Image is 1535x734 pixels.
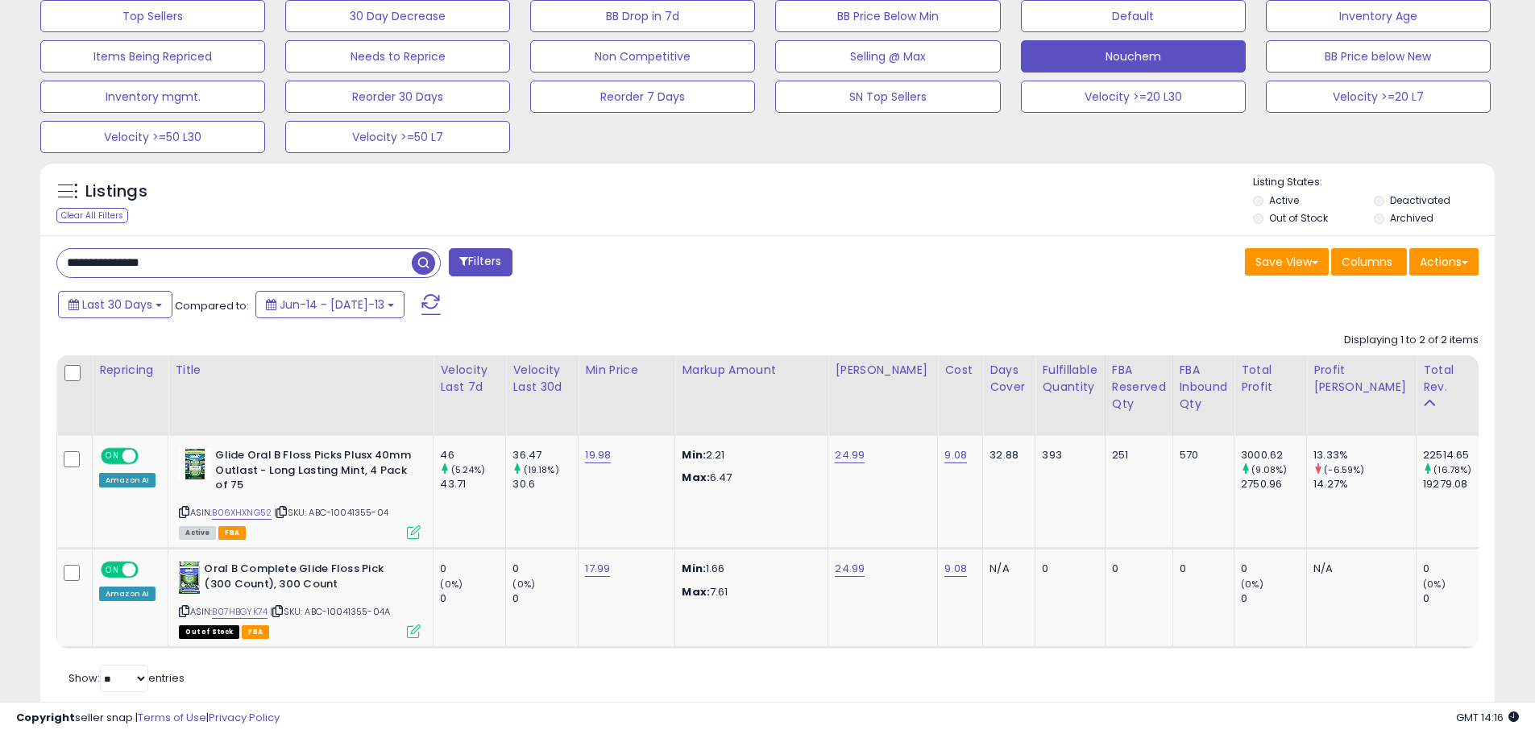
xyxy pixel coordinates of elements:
[255,291,404,318] button: Jun-14 - [DATE]-13
[1112,562,1160,576] div: 0
[85,180,147,203] h5: Listings
[682,470,710,485] strong: Max:
[1180,362,1228,413] div: FBA inbound Qty
[274,506,388,519] span: | SKU: ABC-10041355-04
[179,562,421,637] div: ASIN:
[682,562,815,576] p: 1.66
[1245,248,1329,276] button: Save View
[682,585,815,599] p: 7.61
[40,121,265,153] button: Velocity >=50 L30
[530,81,755,113] button: Reorder 7 Days
[102,563,122,577] span: ON
[99,362,161,379] div: Repricing
[285,121,510,153] button: Velocity >=50 L7
[1251,463,1287,476] small: (9.08%)
[512,591,578,606] div: 0
[1266,81,1491,113] button: Velocity >=20 L7
[1241,477,1306,491] div: 2750.96
[989,362,1028,396] div: Days Cover
[212,605,268,619] a: B07HBGYK74
[40,40,265,73] button: Items Being Repriced
[451,463,486,476] small: (5.24%)
[1112,362,1166,413] div: FBA Reserved Qty
[1313,362,1409,396] div: Profit [PERSON_NAME]
[1423,448,1488,462] div: 22514.65
[1409,248,1479,276] button: Actions
[1331,248,1407,276] button: Columns
[512,448,578,462] div: 36.47
[585,447,611,463] a: 19.98
[1423,362,1482,396] div: Total Rev.
[682,471,815,485] p: 6.47
[1390,193,1450,207] label: Deactivated
[16,711,280,726] div: seller snap | |
[775,81,1000,113] button: SN Top Sellers
[1390,211,1433,225] label: Archived
[682,448,815,462] p: 2.21
[215,448,411,497] b: Glide Oral B Floss Picks Plusx 40mm Outlast - Long Lasting Mint, 4 Pack of 75
[179,448,421,537] div: ASIN:
[440,477,505,491] div: 43.71
[204,562,400,595] b: Oral B Complete Glide Floss Pick (300 Count), 300 Count
[1433,463,1471,476] small: (16.78%)
[218,526,246,540] span: FBA
[1342,254,1392,270] span: Columns
[242,625,269,639] span: FBA
[1180,562,1222,576] div: 0
[1241,591,1306,606] div: 0
[440,591,505,606] div: 0
[179,526,216,540] span: All listings currently available for purchase on Amazon
[209,710,280,725] a: Privacy Policy
[99,473,156,487] div: Amazon AI
[270,605,390,618] span: | SKU: ABC-10041355-04A
[58,291,172,318] button: Last 30 Days
[179,562,200,594] img: 41+pRKjxWXL._SL40_.jpg
[1266,40,1491,73] button: BB Price below New
[512,477,578,491] div: 30.6
[1112,448,1160,462] div: 251
[440,448,505,462] div: 46
[440,562,505,576] div: 0
[285,81,510,113] button: Reorder 30 Days
[835,447,865,463] a: 24.99
[449,248,512,276] button: Filters
[989,448,1023,462] div: 32.88
[16,710,75,725] strong: Copyright
[944,362,976,379] div: Cost
[775,40,1000,73] button: Selling @ Max
[285,40,510,73] button: Needs to Reprice
[82,297,152,313] span: Last 30 Days
[989,562,1023,576] div: N/A
[512,578,535,591] small: (0%)
[682,561,706,576] strong: Min:
[1021,81,1246,113] button: Velocity >=20 L30
[524,463,559,476] small: (19.18%)
[585,362,668,379] div: Min Price
[280,297,384,313] span: Jun-14 - [DATE]-13
[212,506,272,520] a: B06XHXNG52
[835,362,931,379] div: [PERSON_NAME]
[1241,578,1263,591] small: (0%)
[1253,175,1495,190] p: Listing States:
[1313,448,1416,462] div: 13.33%
[440,362,499,396] div: Velocity Last 7d
[138,710,206,725] a: Terms of Use
[1423,591,1488,606] div: 0
[1313,562,1404,576] div: N/A
[512,562,578,576] div: 0
[1042,362,1097,396] div: Fulfillable Quantity
[1180,448,1222,462] div: 570
[1423,477,1488,491] div: 19279.08
[585,561,610,577] a: 17.99
[56,208,128,223] div: Clear All Filters
[682,447,706,462] strong: Min:
[1021,40,1246,73] button: Nouchem
[1269,211,1328,225] label: Out of Stock
[179,625,239,639] span: All listings that are currently out of stock and unavailable for purchase on Amazon
[512,362,571,396] div: Velocity Last 30d
[1042,562,1092,576] div: 0
[102,450,122,463] span: ON
[175,298,249,313] span: Compared to:
[136,450,162,463] span: OFF
[530,40,755,73] button: Non Competitive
